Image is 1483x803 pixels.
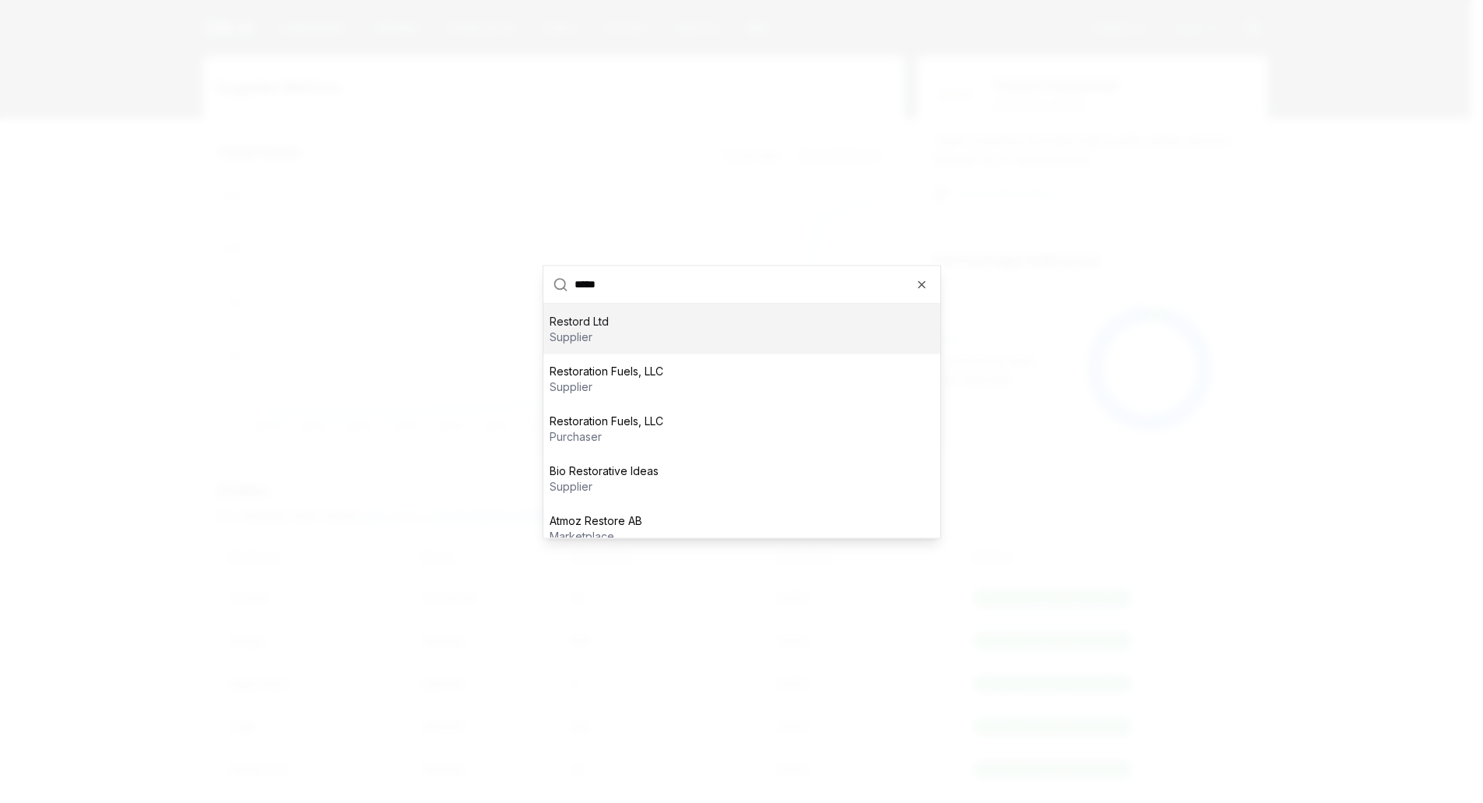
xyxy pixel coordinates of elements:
[550,379,663,394] p: supplier
[550,428,663,444] p: purchaser
[550,478,659,494] p: supplier
[550,512,642,528] p: Atmoz Restore AB
[550,363,663,379] p: Restoration Fuels, LLC
[550,528,642,544] p: marketplace
[550,463,659,478] p: Bio Restorative Ideas
[550,313,609,329] p: Restord Ltd
[550,413,663,428] p: Restoration Fuels, LLC
[550,329,609,344] p: supplier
